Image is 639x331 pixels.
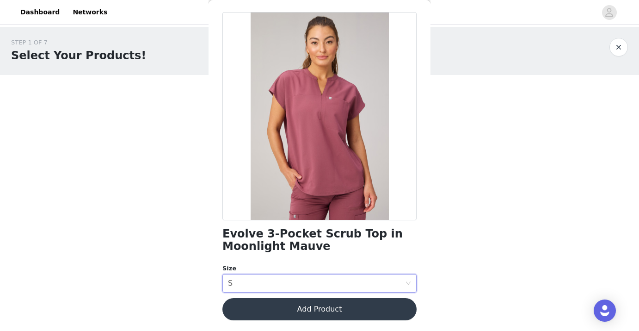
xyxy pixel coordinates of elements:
div: avatar [605,5,614,20]
a: Networks [67,2,113,23]
div: Open Intercom Messenger [594,300,616,322]
div: Size [222,264,417,273]
h1: Evolve 3-Pocket Scrub Top in Moonlight Mauve [222,228,417,253]
h1: Select Your Products! [11,47,146,64]
div: STEP 1 OF 7 [11,38,146,47]
div: S [228,275,233,292]
a: Dashboard [15,2,65,23]
button: Add Product [222,298,417,320]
